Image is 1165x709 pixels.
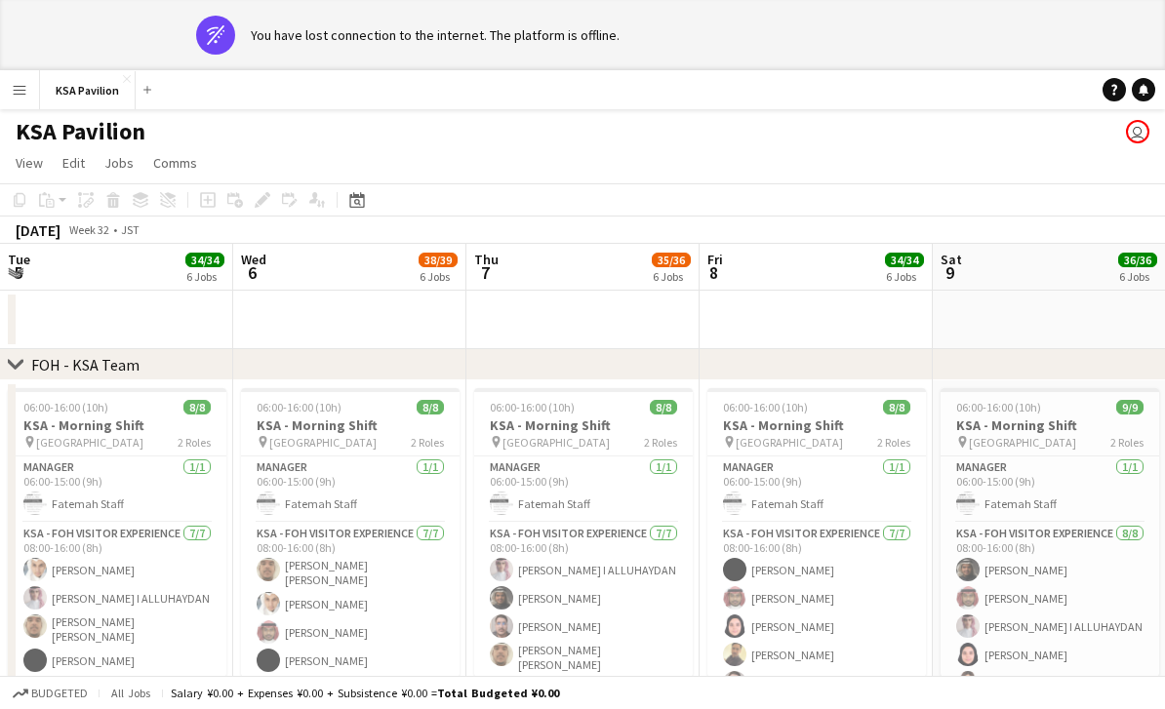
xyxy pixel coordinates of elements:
[241,416,460,434] h3: KSA - Morning Shift
[1119,269,1156,284] div: 6 Jobs
[183,400,211,414] span: 8/8
[62,154,85,172] span: Edit
[941,251,962,268] span: Sat
[417,400,444,414] span: 8/8
[257,400,341,414] span: 06:00-16:00 (10h)
[16,117,145,146] h1: KSA Pavilion
[64,222,113,237] span: Week 32
[723,400,808,414] span: 06:00-16:00 (10h)
[653,269,690,284] div: 6 Jobs
[474,388,693,677] app-job-card: 06:00-16:00 (10h)8/8KSA - Morning Shift [GEOGRAPHIC_DATA]2 RolesManager1/106:00-15:00 (9h)Fatemah...
[437,686,559,700] span: Total Budgeted ¥0.00
[16,220,60,240] div: [DATE]
[886,269,923,284] div: 6 Jobs
[883,400,910,414] span: 8/8
[241,388,460,677] app-job-card: 06:00-16:00 (10h)8/8KSA - Morning Shift [GEOGRAPHIC_DATA]2 RolesManager1/106:00-15:00 (9h)Fatemah...
[736,435,843,450] span: [GEOGRAPHIC_DATA]
[241,456,460,523] app-card-role: Manager1/106:00-15:00 (9h)Fatemah Staff
[941,388,1159,677] app-job-card: 06:00-16:00 (10h)9/9KSA - Morning Shift [GEOGRAPHIC_DATA]2 RolesManager1/106:00-15:00 (9h)Fatemah...
[474,251,499,268] span: Thu
[31,355,140,374] div: FOH - KSA Team
[5,261,30,284] span: 5
[704,261,723,284] span: 8
[153,154,197,172] span: Comms
[490,400,575,414] span: 06:00-16:00 (10h)
[241,251,266,268] span: Wed
[885,253,924,267] span: 34/34
[474,416,693,434] h3: KSA - Morning Shift
[941,416,1159,434] h3: KSA - Morning Shift
[107,686,154,700] span: All jobs
[707,388,926,677] app-job-card: 06:00-16:00 (10h)8/8KSA - Morning Shift [GEOGRAPHIC_DATA]2 RolesManager1/106:00-15:00 (9h)Fatemah...
[55,150,93,176] a: Edit
[269,435,377,450] span: [GEOGRAPHIC_DATA]
[474,456,693,523] app-card-role: Manager1/106:00-15:00 (9h)Fatemah Staff
[23,400,108,414] span: 06:00-16:00 (10h)
[8,416,226,434] h3: KSA - Morning Shift
[877,435,910,450] span: 2 Roles
[707,456,926,523] app-card-role: Manager1/106:00-15:00 (9h)Fatemah Staff
[1118,253,1157,267] span: 36/36
[652,253,691,267] span: 35/36
[121,222,140,237] div: JST
[419,253,458,267] span: 38/39
[650,400,677,414] span: 8/8
[1116,400,1144,414] span: 9/9
[502,435,610,450] span: [GEOGRAPHIC_DATA]
[186,269,223,284] div: 6 Jobs
[178,435,211,450] span: 2 Roles
[10,683,91,704] button: Budgeted
[16,154,43,172] span: View
[8,251,30,268] span: Tue
[171,686,559,700] div: Salary ¥0.00 + Expenses ¥0.00 + Subsistence ¥0.00 =
[8,388,226,677] app-job-card: 06:00-16:00 (10h)8/8KSA - Morning Shift [GEOGRAPHIC_DATA]2 RolesManager1/106:00-15:00 (9h)Fatemah...
[104,154,134,172] span: Jobs
[471,261,499,284] span: 7
[31,687,88,700] span: Budgeted
[938,261,962,284] span: 9
[145,150,205,176] a: Comms
[1110,435,1144,450] span: 2 Roles
[941,456,1159,523] app-card-role: Manager1/106:00-15:00 (9h)Fatemah Staff
[185,253,224,267] span: 34/34
[707,416,926,434] h3: KSA - Morning Shift
[40,71,136,109] button: KSA Pavilion
[1126,120,1149,143] app-user-avatar: Fatemah Jeelani
[411,435,444,450] span: 2 Roles
[36,435,143,450] span: [GEOGRAPHIC_DATA]
[644,435,677,450] span: 2 Roles
[969,435,1076,450] span: [GEOGRAPHIC_DATA]
[420,269,457,284] div: 6 Jobs
[238,261,266,284] span: 6
[956,400,1041,414] span: 06:00-16:00 (10h)
[251,26,620,44] div: You have lost connection to the internet. The platform is offline.
[707,251,723,268] span: Fri
[8,150,51,176] a: View
[8,456,226,523] app-card-role: Manager1/106:00-15:00 (9h)Fatemah Staff
[97,150,141,176] a: Jobs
